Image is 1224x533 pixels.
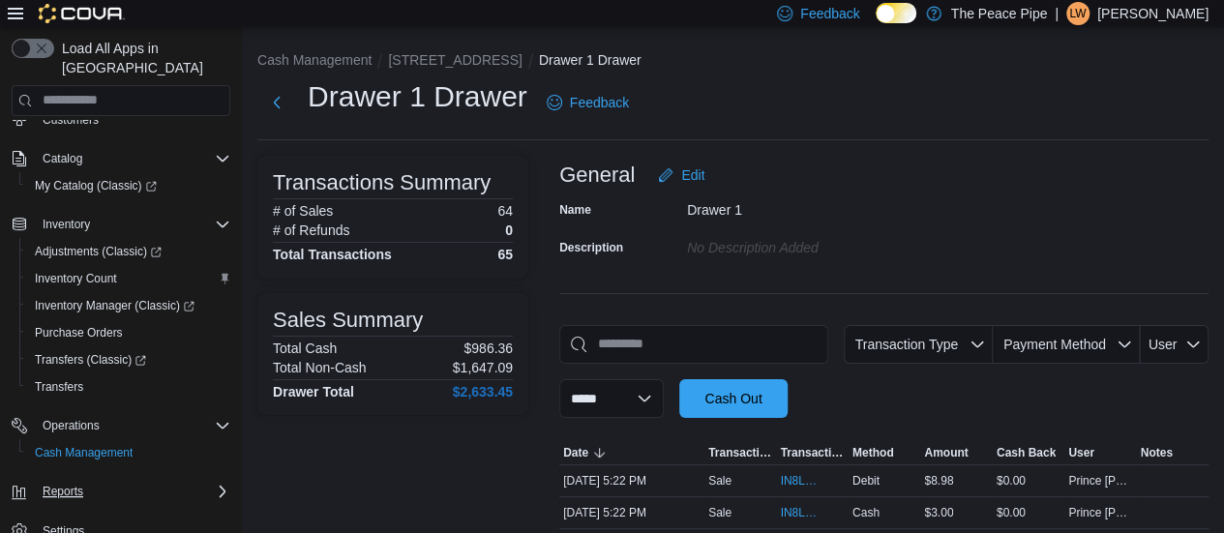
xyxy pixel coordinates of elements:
[4,478,238,505] button: Reports
[854,337,958,352] span: Transaction Type
[43,217,90,232] span: Inventory
[27,441,140,464] a: Cash Management
[453,384,513,400] h4: $2,633.45
[924,473,953,489] span: $8.98
[852,505,880,520] span: Cash
[35,379,83,395] span: Transfers
[687,232,946,255] div: No Description added
[35,244,162,259] span: Adjustments (Classic)
[1141,445,1173,460] span: Notes
[27,375,91,399] a: Transfers
[27,294,230,317] span: Inventory Manager (Classic)
[1068,473,1132,489] span: Prince [PERSON_NAME]
[257,83,296,122] button: Next
[559,240,623,255] label: Description
[273,222,349,238] h6: # of Refunds
[257,52,372,68] button: Cash Management
[997,445,1056,460] span: Cash Back
[1068,445,1094,460] span: User
[650,156,712,194] button: Edit
[35,213,98,236] button: Inventory
[1069,2,1086,25] span: LW
[924,445,968,460] span: Amount
[27,321,131,344] a: Purchase Orders
[1149,337,1178,352] span: User
[993,501,1064,524] div: $0.00
[27,240,230,263] span: Adjustments (Classic)
[43,484,83,499] span: Reports
[776,441,848,464] button: Transaction #
[19,172,238,199] a: My Catalog (Classic)
[35,445,133,460] span: Cash Management
[19,265,238,292] button: Inventory Count
[704,389,761,408] span: Cash Out
[1064,441,1136,464] button: User
[35,108,106,132] a: Customers
[19,346,238,373] a: Transfers (Classic)
[924,505,953,520] span: $3.00
[27,267,230,290] span: Inventory Count
[4,211,238,238] button: Inventory
[35,271,117,286] span: Inventory Count
[559,441,704,464] button: Date
[1068,505,1132,520] span: Prince [PERSON_NAME]
[35,414,107,437] button: Operations
[273,360,367,375] h6: Total Non-Cash
[35,352,146,368] span: Transfers (Classic)
[708,473,731,489] p: Sale
[780,505,824,520] span: IN8LQ3-538398
[27,267,125,290] a: Inventory Count
[43,151,82,166] span: Catalog
[704,441,776,464] button: Transaction Type
[19,439,238,466] button: Cash Management
[35,480,230,503] span: Reports
[780,469,844,492] button: IN8LQ3-538399
[1066,2,1090,25] div: Lynsey Williamson
[559,325,828,364] input: This is a search bar. As you type, the results lower in the page will automatically filter.
[4,412,238,439] button: Operations
[1003,337,1106,352] span: Payment Method
[35,107,230,132] span: Customers
[559,202,591,218] label: Name
[497,203,513,219] p: 64
[27,348,230,371] span: Transfers (Classic)
[19,319,238,346] button: Purchase Orders
[876,23,877,24] span: Dark Mode
[273,247,392,262] h4: Total Transactions
[54,39,230,77] span: Load All Apps in [GEOGRAPHIC_DATA]
[844,325,993,364] button: Transaction Type
[852,473,880,489] span: Debit
[1097,2,1209,25] p: [PERSON_NAME]
[43,112,99,128] span: Customers
[539,83,637,122] a: Feedback
[993,469,1064,492] div: $0.00
[39,4,125,23] img: Cova
[273,309,423,332] h3: Sales Summary
[4,145,238,172] button: Catalog
[687,194,946,218] div: Drawer 1
[780,501,844,524] button: IN8LQ3-538398
[1140,325,1209,364] button: User
[993,441,1064,464] button: Cash Back
[388,52,522,68] button: [STREET_ADDRESS]
[35,298,194,313] span: Inventory Manager (Classic)
[708,445,772,460] span: Transaction Type
[27,441,230,464] span: Cash Management
[4,105,238,133] button: Customers
[780,473,824,489] span: IN8LQ3-538399
[27,294,202,317] a: Inventory Manager (Classic)
[43,418,100,433] span: Operations
[35,414,230,437] span: Operations
[852,445,894,460] span: Method
[453,360,513,375] p: $1,647.09
[257,50,1209,74] nav: An example of EuiBreadcrumbs
[800,4,859,23] span: Feedback
[708,505,731,520] p: Sale
[497,247,513,262] h4: 65
[876,3,916,23] input: Dark Mode
[563,445,588,460] span: Date
[780,445,844,460] span: Transaction #
[35,147,90,170] button: Catalog
[559,469,704,492] div: [DATE] 5:22 PM
[559,501,704,524] div: [DATE] 5:22 PM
